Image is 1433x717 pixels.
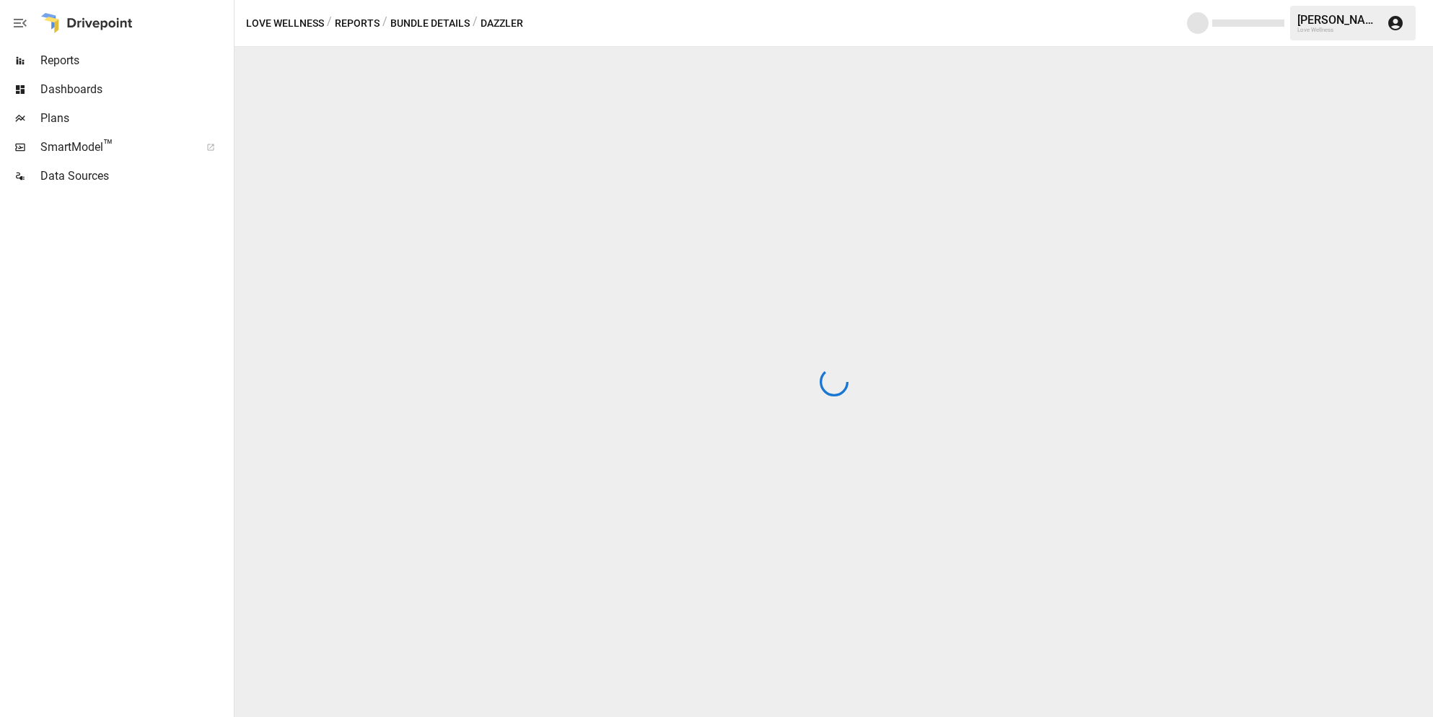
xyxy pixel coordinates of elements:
[40,81,231,98] span: Dashboards
[327,14,332,32] div: /
[1297,13,1378,27] div: [PERSON_NAME]
[40,168,231,185] span: Data Sources
[382,14,387,32] div: /
[246,14,324,32] button: Love Wellness
[103,136,113,155] span: ™
[390,14,470,32] button: Bundle Details
[40,52,231,69] span: Reports
[1297,27,1378,33] div: Love Wellness
[473,14,478,32] div: /
[335,14,380,32] button: Reports
[40,110,231,127] span: Plans
[40,139,190,156] span: SmartModel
